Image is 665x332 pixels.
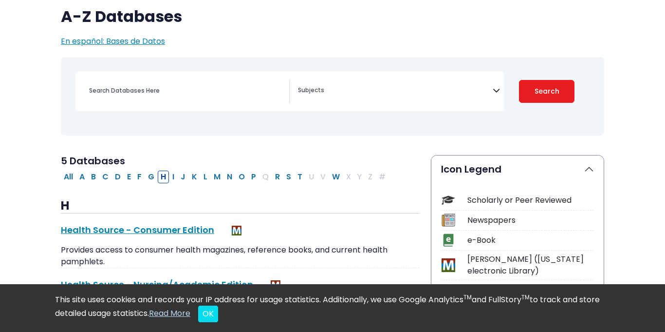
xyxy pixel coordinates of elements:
[519,80,574,103] button: Submit for Search Results
[61,7,604,26] h1: A-Z Databases
[178,171,188,183] button: Filter Results J
[467,215,594,226] div: Newspapers
[272,171,283,183] button: Filter Results R
[442,234,455,247] img: Icon e-Book
[99,171,111,183] button: Filter Results C
[61,36,165,47] a: En español: Bases de Datos
[145,171,157,183] button: Filter Results G
[211,171,223,183] button: Filter Results M
[76,171,88,183] button: Filter Results A
[112,171,124,183] button: Filter Results D
[271,280,280,290] img: MeL (Michigan electronic Library)
[61,154,125,168] span: 5 Databases
[61,171,76,183] button: All
[61,171,389,182] div: Alpha-list to filter by first letter of database name
[521,293,530,301] sup: TM
[467,234,594,246] div: e-Book
[283,171,294,183] button: Filter Results S
[61,199,419,214] h3: H
[442,214,455,227] img: Icon Newspapers
[463,293,472,301] sup: TM
[61,224,214,236] a: Health Source - Consumer Edition
[134,171,145,183] button: Filter Results F
[298,87,493,95] textarea: Search
[83,83,289,98] input: Search database by title or keyword
[442,284,455,297] img: Icon Financial Report
[295,171,305,183] button: Filter Results T
[61,278,253,291] a: Health Source - Nursing/Academic Edition
[124,171,134,183] button: Filter Results E
[467,254,594,277] div: [PERSON_NAME] ([US_STATE] electronic Library)
[442,194,455,207] img: Icon Scholarly or Peer Reviewed
[61,57,604,136] nav: Search filters
[431,156,604,183] button: Icon Legend
[158,171,169,183] button: Filter Results H
[149,308,190,319] a: Read More
[61,244,419,268] p: Provides access to consumer health magazines, reference books, and current health pamphlets.
[88,171,99,183] button: Filter Results B
[224,171,235,183] button: Filter Results N
[169,171,177,183] button: Filter Results I
[236,171,248,183] button: Filter Results O
[467,195,594,206] div: Scholarly or Peer Reviewed
[232,226,241,235] img: MeL (Michigan electronic Library)
[201,171,210,183] button: Filter Results L
[329,171,343,183] button: Filter Results W
[189,171,200,183] button: Filter Results K
[55,294,610,322] div: This site uses cookies and records your IP address for usage statistics. Additionally, we use Goo...
[248,171,259,183] button: Filter Results P
[198,306,218,322] button: Close
[442,258,455,272] img: Icon MeL (Michigan electronic Library)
